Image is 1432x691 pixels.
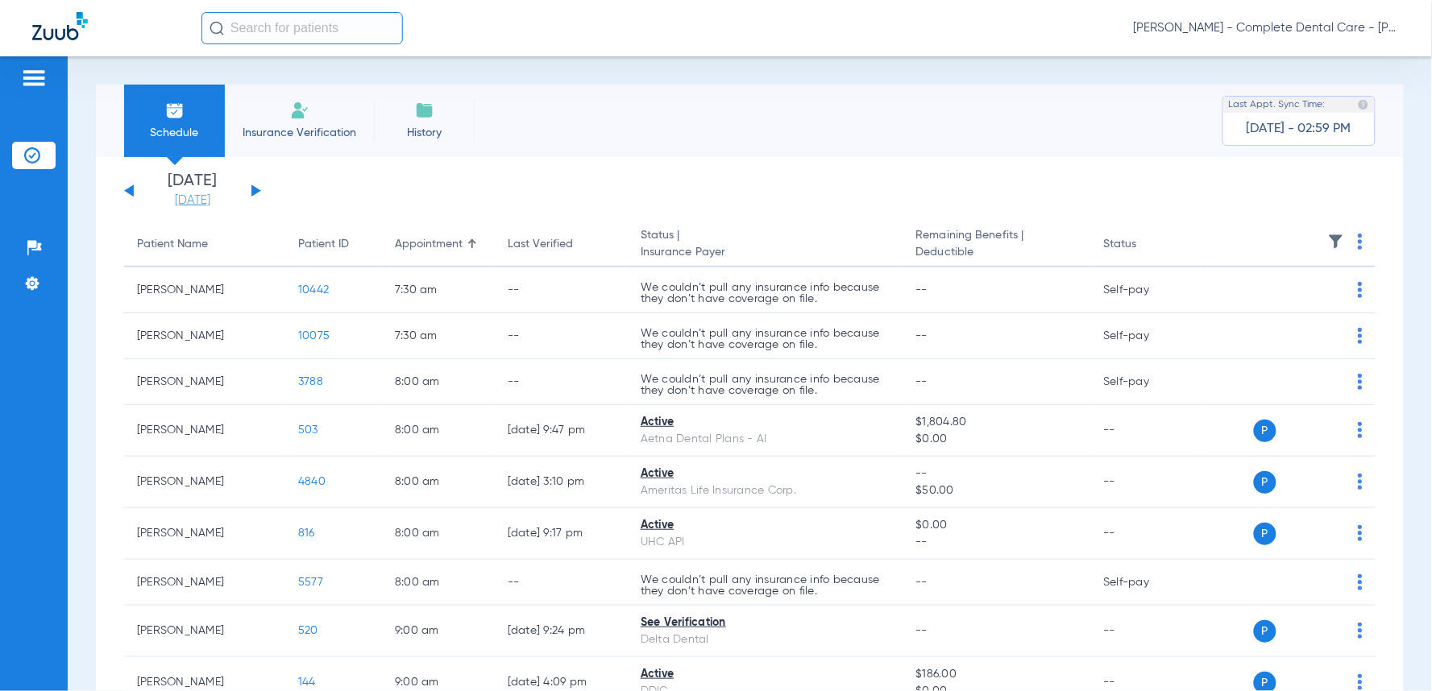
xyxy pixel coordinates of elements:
[1091,508,1200,560] td: --
[298,284,329,296] span: 10442
[916,517,1078,534] span: $0.00
[201,12,403,44] input: Search for patients
[1358,282,1363,298] img: group-dot-blue.svg
[495,560,628,606] td: --
[916,376,928,387] span: --
[508,236,615,253] div: Last Verified
[124,606,285,657] td: [PERSON_NAME]
[916,577,928,588] span: --
[641,328,890,350] p: We couldn’t pull any insurance info because they don’t have coverage on file.
[495,359,628,405] td: --
[144,173,241,209] li: [DATE]
[1358,374,1363,390] img: group-dot-blue.svg
[32,12,88,40] img: Zuub Logo
[641,374,890,396] p: We couldn’t pull any insurance info because they don’t have coverage on file.
[382,606,495,657] td: 9:00 AM
[165,101,185,120] img: Schedule
[298,330,330,341] span: 10075
[495,508,628,560] td: [DATE] 9:17 PM
[641,282,890,304] p: We couldn’t pull any insurance info because they don’t have coverage on file.
[916,482,1078,499] span: $50.00
[916,414,1078,431] span: $1,804.80
[1254,620,1276,643] span: P
[1351,614,1432,691] iframe: Chat Widget
[1091,267,1200,313] td: Self-pay
[1358,525,1363,541] img: group-dot-blue.svg
[916,431,1078,448] span: $0.00
[1358,234,1363,250] img: group-dot-blue.svg
[641,465,890,482] div: Active
[144,192,241,209] a: [DATE]
[124,313,285,359] td: [PERSON_NAME]
[124,560,285,606] td: [PERSON_NAME]
[1358,99,1369,110] img: last sync help info
[916,330,928,341] span: --
[495,267,628,313] td: --
[137,236,272,253] div: Patient Name
[916,534,1078,551] span: --
[298,625,318,636] span: 520
[298,577,323,588] span: 5577
[641,631,890,648] div: Delta Dental
[1091,457,1200,508] td: --
[641,414,890,431] div: Active
[495,313,628,359] td: --
[1358,328,1363,344] img: group-dot-blue.svg
[386,125,463,141] span: History
[508,236,573,253] div: Last Verified
[298,236,369,253] div: Patient ID
[916,666,1078,683] span: $186.00
[903,222,1091,267] th: Remaining Benefits |
[382,405,495,457] td: 8:00 AM
[415,101,434,120] img: History
[916,465,1078,482] span: --
[1254,523,1276,545] span: P
[124,405,285,457] td: [PERSON_NAME]
[290,101,309,120] img: Manual Insurance Verification
[495,457,628,508] td: [DATE] 3:10 PM
[124,457,285,508] td: [PERSON_NAME]
[298,376,323,387] span: 3788
[298,476,326,487] span: 4840
[1134,20,1400,36] span: [PERSON_NAME] - Complete Dental Care - [PERSON_NAME] [PERSON_NAME], DDS, [GEOGRAPHIC_DATA]
[1091,606,1200,657] td: --
[298,677,316,688] span: 144
[395,236,463,253] div: Appointment
[382,313,495,359] td: 7:30 AM
[382,560,495,606] td: 8:00 AM
[916,244,1078,261] span: Deductible
[495,405,628,457] td: [DATE] 9:47 PM
[136,125,213,141] span: Schedule
[641,534,890,551] div: UHC API
[124,359,285,405] td: [PERSON_NAME]
[395,236,482,253] div: Appointment
[641,517,890,534] div: Active
[1091,222,1200,267] th: Status
[124,267,285,313] td: [PERSON_NAME]
[641,614,890,631] div: See Verification
[298,424,318,436] span: 503
[382,508,495,560] td: 8:00 AM
[1229,97,1326,113] span: Last Appt. Sync Time:
[641,666,890,683] div: Active
[641,482,890,499] div: Ameritas Life Insurance Corp.
[1358,574,1363,590] img: group-dot-blue.svg
[495,606,628,657] td: [DATE] 9:24 PM
[124,508,285,560] td: [PERSON_NAME]
[916,284,928,296] span: --
[641,574,890,597] p: We couldn’t pull any insurance info because they don’t have coverage on file.
[1358,422,1363,438] img: group-dot-blue.svg
[237,125,362,141] span: Insurance Verification
[1091,313,1200,359] td: Self-pay
[382,359,495,405] td: 8:00 AM
[298,528,315,539] span: 816
[382,457,495,508] td: 8:00 AM
[1358,474,1363,490] img: group-dot-blue.svg
[1247,121,1351,137] span: [DATE] - 02:59 PM
[1254,471,1276,494] span: P
[916,625,928,636] span: --
[1328,234,1344,250] img: filter.svg
[641,244,890,261] span: Insurance Payer
[1254,420,1276,442] span: P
